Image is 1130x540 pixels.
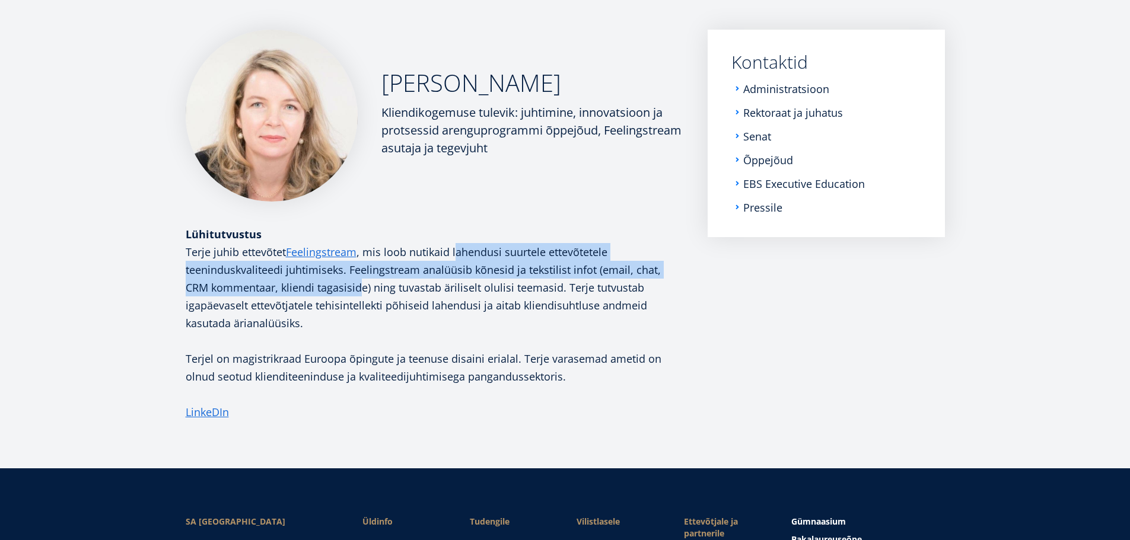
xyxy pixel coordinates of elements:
span: Ettevõtjale ja partnerile [684,516,768,539]
a: Kontaktid [731,53,921,71]
h2: [PERSON_NAME] [381,68,684,98]
a: Gümnaasium [791,516,944,528]
img: Terje Ennomäe [186,30,358,202]
p: Terjel on magistrikraad Euroopa õpingute ja teenuse disaini erialal. Terje varasemad ametid on ol... [186,350,684,385]
a: EBS Executive Education [743,178,865,190]
p: Terje juhib ettevõtet , mis loob nutikaid lahendusi suurtele ettevõtetele teeninduskvaliteedi juh... [186,243,684,332]
a: Pressile [743,202,782,213]
div: SA [GEOGRAPHIC_DATA] [186,516,339,528]
a: Administratsioon [743,83,829,95]
a: Õppejõud [743,154,793,166]
a: LinkeDIn [186,403,229,421]
span: Vilistlasele [577,516,660,528]
a: Feelingstream [286,243,356,261]
a: Tudengile [470,516,553,528]
a: Rektoraat ja juhatus [743,107,843,119]
div: Kliendikogemuse tulevik: juhtimine, innovatsioon ja protsessid arenguprogrammi õppejõud, Feelings... [381,104,684,157]
span: Üldinfo [362,516,446,528]
span: Gümnaasium [791,516,846,527]
a: Senat [743,130,771,142]
div: Lühitutvustus [186,225,684,243]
